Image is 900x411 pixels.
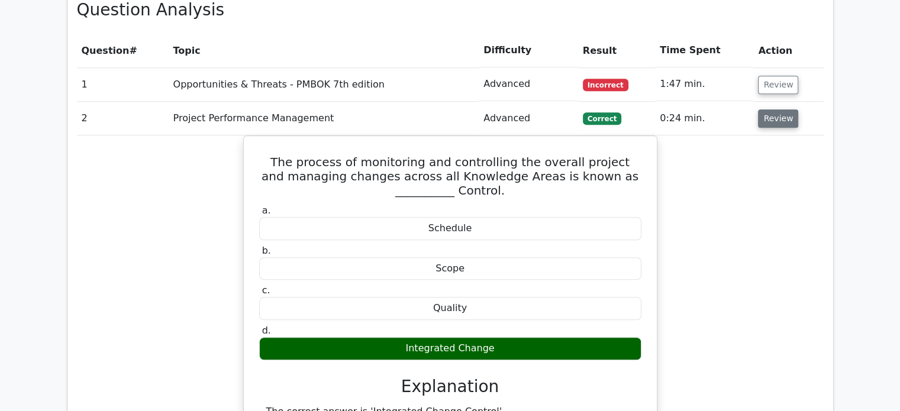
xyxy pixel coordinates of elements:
[753,34,823,67] th: Action
[262,245,271,256] span: b.
[578,34,655,67] th: Result
[583,79,628,90] span: Incorrect
[169,102,479,135] td: Project Performance Management
[655,67,753,101] td: 1:47 min.
[259,257,641,280] div: Scope
[259,337,641,360] div: Integrated Change
[758,76,798,94] button: Review
[262,284,270,296] span: c.
[77,34,169,67] th: #
[758,109,798,128] button: Review
[583,112,621,124] span: Correct
[262,325,271,336] span: d.
[479,67,578,101] td: Advanced
[259,217,641,240] div: Schedule
[655,102,753,135] td: 0:24 min.
[82,45,130,56] span: Question
[259,297,641,320] div: Quality
[77,102,169,135] td: 2
[479,34,578,67] th: Difficulty
[266,377,634,397] h3: Explanation
[258,155,643,198] h5: The process of monitoring and controlling the overall project and managing changes across all Kno...
[169,34,479,67] th: Topic
[169,67,479,101] td: Opportunities & Threats - PMBOK 7th edition
[262,205,271,216] span: a.
[77,67,169,101] td: 1
[479,102,578,135] td: Advanced
[655,34,753,67] th: Time Spent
